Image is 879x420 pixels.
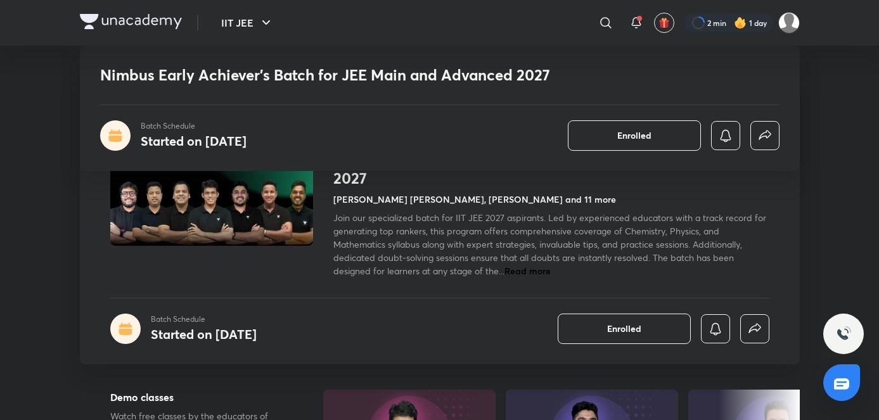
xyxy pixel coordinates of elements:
[80,14,182,32] a: Company Logo
[778,12,800,34] img: SUBHRANGSU DAS
[80,14,182,29] img: Company Logo
[151,326,257,343] h4: Started on [DATE]
[333,151,769,188] h1: Nimbus Early Achiever’s Batch for JEE Main and Advanced 2027
[108,130,314,247] img: Thumbnail
[607,322,641,335] span: Enrolled
[734,16,747,29] img: streak
[141,120,247,132] p: Batch Schedule
[333,193,616,206] h4: [PERSON_NAME] [PERSON_NAME], [PERSON_NAME] and 11 more
[658,17,670,29] img: avatar
[568,120,701,151] button: Enrolled
[100,66,596,84] h1: Nimbus Early Achiever’s Batch for JEE Main and Advanced 2027
[110,390,283,405] h5: Demo classes
[836,326,851,341] img: ttu
[654,13,674,33] button: avatar
[333,212,766,277] span: Join our specialized batch for IIT JEE 2027 aspirants. Led by experienced educators with a track ...
[151,314,257,325] p: Batch Schedule
[141,132,247,150] h4: Started on [DATE]
[617,129,651,142] span: Enrolled
[558,314,691,344] button: Enrolled
[214,10,281,35] button: IIT JEE
[504,265,551,277] span: Read more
